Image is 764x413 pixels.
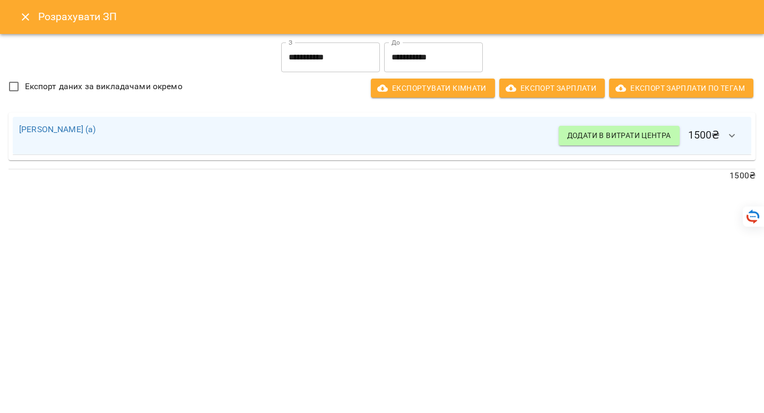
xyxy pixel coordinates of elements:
span: Експорт Зарплати [508,82,596,94]
p: 1500 ₴ [8,169,756,182]
span: Експорт Зарплати по тегам [618,82,745,94]
span: Експортувати кімнати [379,82,487,94]
a: [PERSON_NAME] (а) [19,124,96,134]
span: Додати в витрати центра [567,129,671,142]
button: Експорт Зарплати [499,79,605,98]
button: Експортувати кімнати [371,79,495,98]
h6: 1500 ₴ [559,123,745,149]
button: Додати в витрати центра [559,126,680,145]
span: Експорт даних за викладачами окремо [25,80,183,93]
button: Close [13,4,38,30]
h6: Розрахувати ЗП [38,8,751,25]
button: Експорт Зарплати по тегам [609,79,753,98]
